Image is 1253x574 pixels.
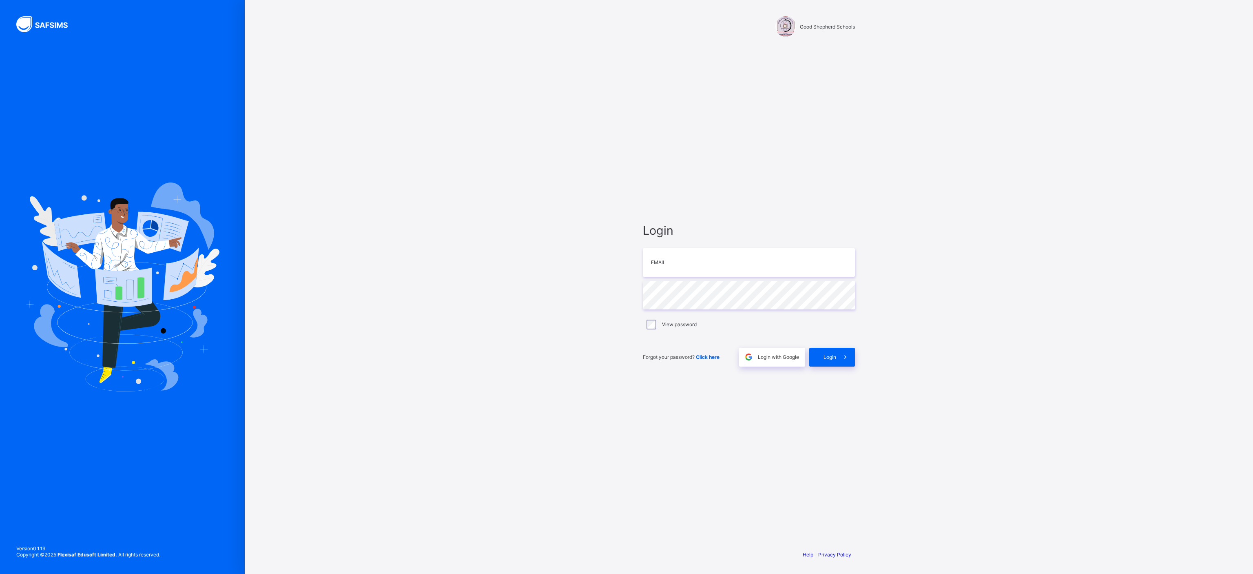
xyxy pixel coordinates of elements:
[758,354,799,360] span: Login with Google
[662,321,697,327] label: View password
[25,182,219,392] img: Hero Image
[16,16,77,32] img: SAFSIMS Logo
[643,223,855,238] span: Login
[744,352,753,362] img: google.396cfc9801f0270233282035f929180a.svg
[16,545,160,552] span: Version 0.1.19
[16,552,160,558] span: Copyright © 2025 All rights reserved.
[58,552,117,558] strong: Flexisaf Edusoft Limited.
[800,24,855,30] span: Good Shepherd Schools
[643,354,719,360] span: Forgot your password?
[818,552,851,558] a: Privacy Policy
[803,552,813,558] a: Help
[824,354,836,360] span: Login
[696,354,719,360] a: Click here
